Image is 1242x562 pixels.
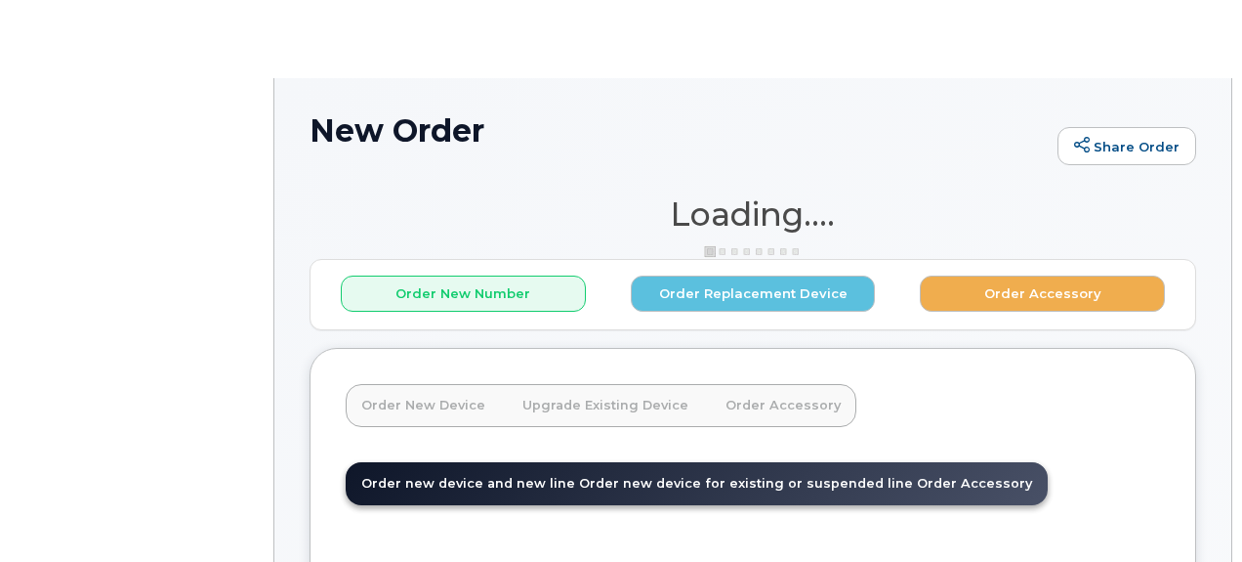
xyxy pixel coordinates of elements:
[341,276,586,312] button: Order New Number
[710,384,856,427] a: Order Accessory
[507,384,704,427] a: Upgrade Existing Device
[361,476,575,491] span: Order new device and new line
[917,476,1032,491] span: Order Accessory
[704,244,802,259] img: ajax-loader-3a6953c30dc77f0bf724df975f13086db4f4c1262e45940f03d1251963f1bf2e.gif
[1057,127,1196,166] a: Share Order
[310,196,1196,232] h1: Loading....
[310,113,1048,148] h1: New Order
[631,276,876,312] button: Order Replacement Device
[920,276,1165,312] button: Order Accessory
[346,384,501,427] a: Order New Device
[579,476,913,491] span: Order new device for existing or suspended line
